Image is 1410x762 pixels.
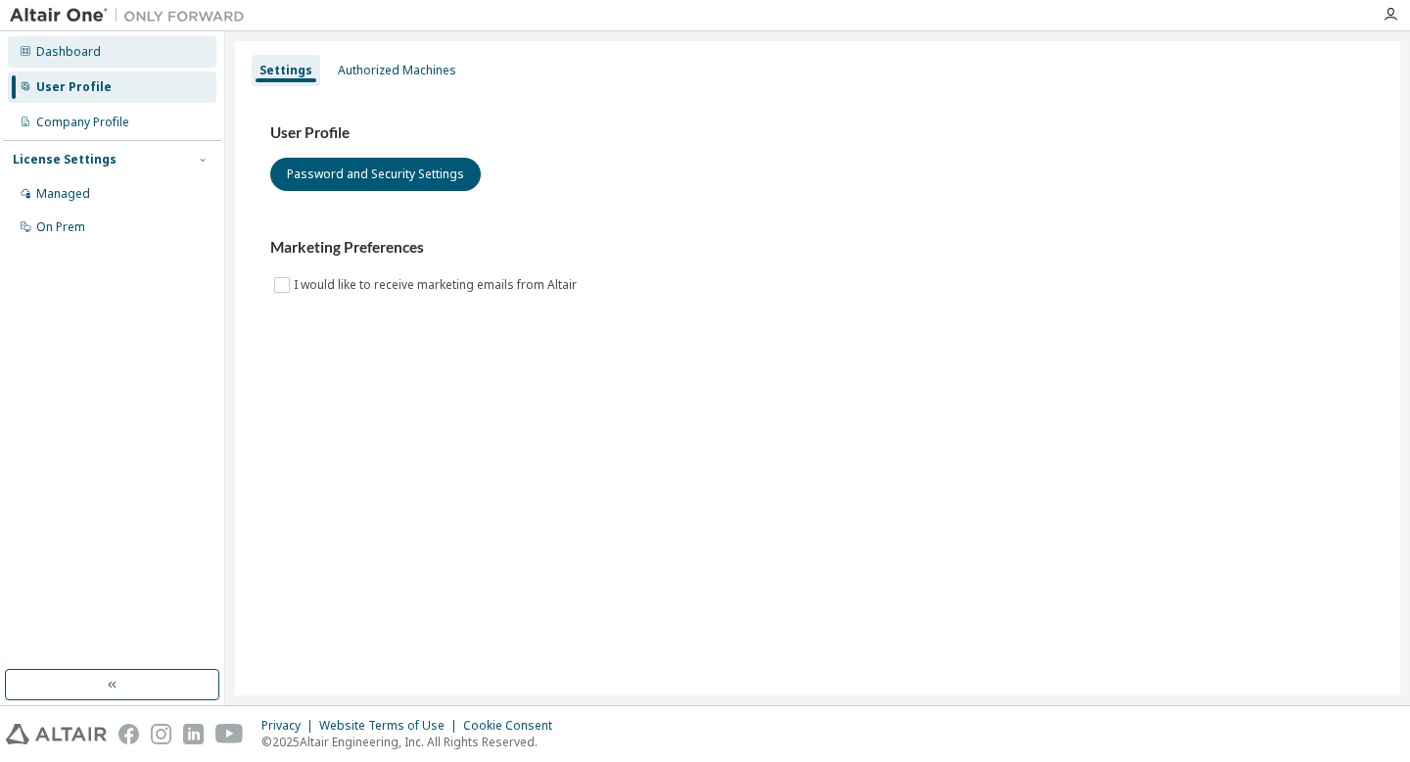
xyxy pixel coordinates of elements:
[294,273,581,297] label: I would like to receive marketing emails from Altair
[36,186,90,202] div: Managed
[270,238,1365,258] h3: Marketing Preferences
[270,123,1365,143] h3: User Profile
[36,79,112,95] div: User Profile
[118,724,139,744] img: facebook.svg
[6,724,107,744] img: altair_logo.svg
[151,724,171,744] img: instagram.svg
[270,158,481,191] button: Password and Security Settings
[463,718,564,734] div: Cookie Consent
[13,152,117,167] div: License Settings
[215,724,244,744] img: youtube.svg
[36,219,85,235] div: On Prem
[261,718,319,734] div: Privacy
[261,734,564,750] p: © 2025 Altair Engineering, Inc. All Rights Reserved.
[36,44,101,60] div: Dashboard
[319,718,463,734] div: Website Terms of Use
[10,6,255,25] img: Altair One
[338,63,456,78] div: Authorized Machines
[36,115,129,130] div: Company Profile
[183,724,204,744] img: linkedin.svg
[259,63,312,78] div: Settings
